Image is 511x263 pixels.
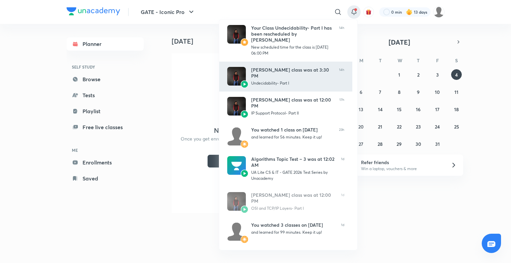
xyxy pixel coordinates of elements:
div: OSI and TCP/IP Layers- Part I [251,205,336,211]
a: AvatarAvatar[PERSON_NAME] class was at 12:00 PMOSI and TCP/IP Layers- Part I1d [219,187,352,217]
span: 14h [339,25,344,56]
img: Avatar [241,205,249,213]
img: Avatar [227,127,246,145]
span: 1d [341,156,344,181]
a: AvatarAvatarYour Class Undecidability- Part I has been rescheduled by [PERSON_NAME]New scheduled ... [219,20,352,62]
div: You watched 3 classes on [DATE] [251,222,336,228]
img: Avatar [241,38,249,46]
div: New scheduled time for the class is [DATE] 06:00 PM [251,44,334,56]
img: Avatar [241,140,249,148]
img: Avatar [227,156,246,175]
img: Avatar [241,235,249,243]
a: AvatarAvatar[PERSON_NAME] class was at 3:30 PMUndecidability- Part I14h [219,62,352,92]
img: Avatar [227,25,246,44]
div: [PERSON_NAME] class was at 12:00 PM [251,192,336,204]
img: Avatar [241,169,249,177]
span: 1d [341,192,344,211]
div: Algorithms Topic Test – 3 was at 12:02 AM [251,156,336,168]
div: You watched 1 class on [DATE] [251,127,334,133]
img: Avatar [227,67,246,86]
div: and learned for 99 minutes. Keep it up! [251,229,336,235]
img: Avatar [227,192,246,211]
a: AvatarAvatarYou watched 1 class on [DATE]and learned for 56 minutes. Keep it up!23h [219,122,352,151]
a: AvatarAvatarYou watched 3 classes on [DATE]and learned for 99 minutes. Keep it up!1d [219,217,352,246]
img: Avatar [227,97,246,116]
img: Avatar [227,222,246,241]
img: Avatar [241,110,249,118]
a: AvatarAvatar[PERSON_NAME] class was at 12:00 PMIP Support Protocol- Part II17h [219,92,352,122]
div: and learned for 56 minutes. Keep it up! [251,134,334,140]
a: AvatarAvatarAlgorithms Topic Test – 3 was at 12:02 AMUA Lite CS & IT - GATE 2026 Test Series by U... [219,151,352,187]
span: 17h [339,97,344,116]
div: [PERSON_NAME] class was at 12:00 PM [251,97,334,109]
span: 14h [339,67,344,86]
span: 23h [339,127,344,145]
div: Your Class Undecidability- Part I has been rescheduled by [PERSON_NAME] [251,25,334,43]
div: IP Support Protocol- Part II [251,110,334,116]
span: 1d [341,222,344,241]
div: Undecidability- Part I [251,80,334,86]
div: UA Lite CS & IT - GATE 2026 Test Series by Unacademy [251,169,336,181]
div: [PERSON_NAME] class was at 3:30 PM [251,67,334,79]
img: Avatar [241,80,249,88]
